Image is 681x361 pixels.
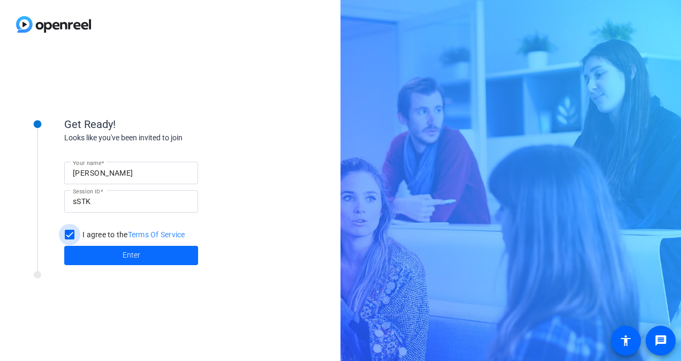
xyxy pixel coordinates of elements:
[64,132,278,144] div: Looks like you've been invited to join
[73,160,101,166] mat-label: Your name
[123,250,140,261] span: Enter
[64,246,198,265] button: Enter
[73,188,100,194] mat-label: Session ID
[80,229,185,240] label: I agree to the
[64,116,278,132] div: Get Ready!
[654,334,667,347] mat-icon: message
[128,230,185,239] a: Terms Of Service
[619,334,632,347] mat-icon: accessibility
